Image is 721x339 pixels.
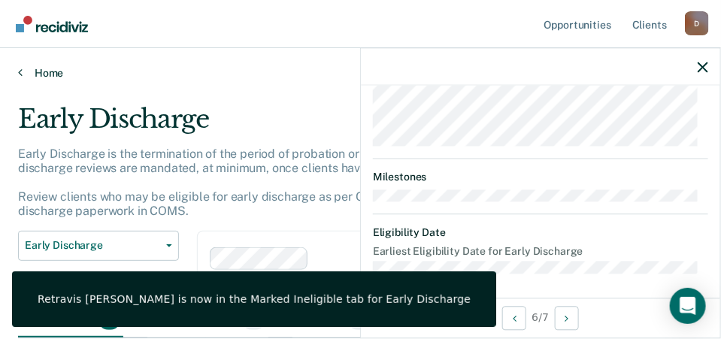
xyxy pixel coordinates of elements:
button: Next Opportunity [555,306,579,330]
dt: Earliest Eligibility Date for Early Discharge [373,246,708,259]
div: 6 / 7 [361,298,720,337]
span: Early Discharge [25,239,160,252]
div: Retravis [PERSON_NAME] is now in the Marked Ineligible tab for Early Discharge [38,292,471,306]
button: Previous Opportunity [502,306,526,330]
div: Early Discharge [18,104,667,147]
div: Open Intercom Messenger [670,288,706,324]
dt: Milestones [373,171,708,183]
div: D [685,11,709,35]
p: Early Discharge is the termination of the period of probation or parole before the full-term disc... [18,147,640,219]
dt: Eligibility Date [373,227,708,240]
a: Home [18,66,703,80]
button: Profile dropdown button [685,11,709,35]
img: Recidiviz [16,16,88,32]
